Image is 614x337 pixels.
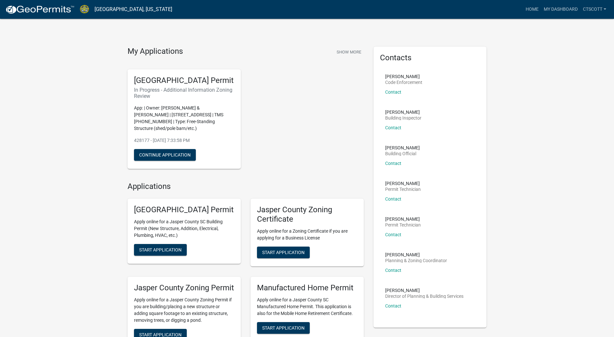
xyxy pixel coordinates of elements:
[139,247,182,252] span: Start Application
[385,268,401,273] a: Contact
[385,125,401,130] a: Contact
[385,110,421,114] p: [PERSON_NAME]
[385,74,422,79] p: [PERSON_NAME]
[385,116,421,120] p: Building Inspector
[385,258,447,263] p: Planning & Zoning Coordinator
[134,87,234,99] h6: In Progress - Additional Information Zoning Review
[580,3,609,16] a: CTScott
[385,196,401,202] a: Contact
[128,47,183,56] h4: My Applications
[385,223,421,227] p: Permit Technician
[385,288,463,293] p: [PERSON_NAME]
[385,151,420,156] p: Building Official
[380,53,480,63] h5: Contacts
[385,303,401,308] a: Contact
[385,252,447,257] p: [PERSON_NAME]
[134,218,234,239] p: Apply online for a Jasper County SC Building Permit (New Structure, Addition, Electrical, Plumbin...
[257,228,357,241] p: Apply online for a Zoning Certificate if you are applying for a Business License
[385,217,421,221] p: [PERSON_NAME]
[134,244,187,256] button: Start Application
[134,283,234,293] h5: Jasper County Zoning Permit
[257,205,357,224] h5: Jasper County Zoning Certificate
[257,296,357,317] p: Apply online for a Jasper County SC Manufactured Home Permit. This application is also for the Mo...
[385,232,401,237] a: Contact
[128,182,364,191] h4: Applications
[134,105,234,132] p: App: | Owner: [PERSON_NAME] & [PERSON_NAME] | [STREET_ADDRESS] | TMS [PHONE_NUMBER] | Type: Free-...
[385,89,401,95] a: Contact
[134,149,196,161] button: Continue Application
[334,47,364,57] button: Show More
[134,296,234,324] p: Apply online for a Jasper County Zoning Permit if you are building/placing a new structure or add...
[134,76,234,85] h5: [GEOGRAPHIC_DATA] Permit
[257,247,310,258] button: Start Application
[139,332,182,337] span: Start Application
[385,294,463,298] p: Director of Planning & Building Services
[134,137,234,144] p: 428177 - [DATE] 7:33:58 PM
[385,80,422,85] p: Code Enforcement
[257,283,357,293] h5: Manufactured Home Permit
[385,187,421,192] p: Permit Technician
[95,4,172,15] a: [GEOGRAPHIC_DATA], [US_STATE]
[262,325,305,330] span: Start Application
[134,205,234,215] h5: [GEOGRAPHIC_DATA] Permit
[262,250,305,255] span: Start Application
[80,5,89,14] img: Jasper County, South Carolina
[523,3,541,16] a: Home
[385,161,401,166] a: Contact
[541,3,580,16] a: My Dashboard
[385,145,420,150] p: [PERSON_NAME]
[257,322,310,334] button: Start Application
[385,181,421,186] p: [PERSON_NAME]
